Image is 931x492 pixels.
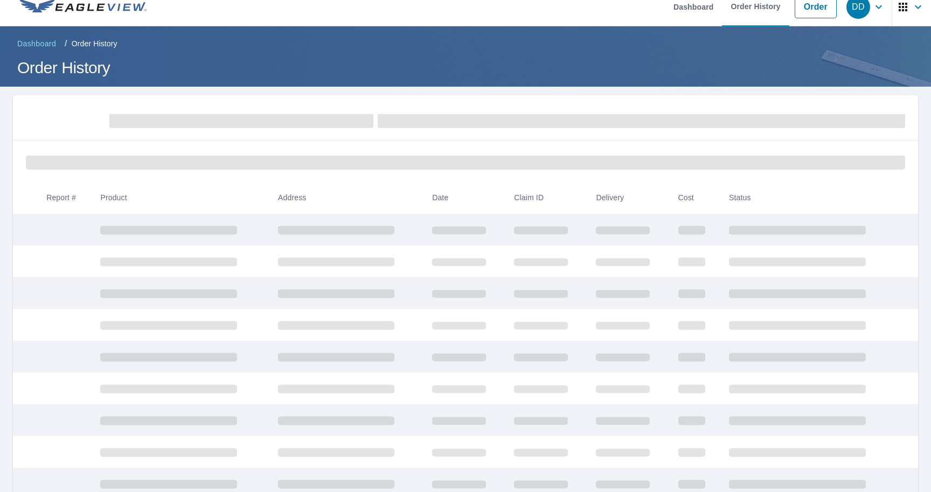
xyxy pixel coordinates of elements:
[587,182,669,214] th: Delivery
[670,182,721,214] th: Cost
[65,37,67,50] li: /
[505,182,587,214] th: Claim ID
[269,182,423,214] th: Address
[720,182,898,214] th: Status
[13,35,60,52] a: Dashboard
[38,182,92,214] th: Report #
[92,182,269,214] th: Product
[13,35,918,52] nav: breadcrumb
[72,38,117,49] p: Order History
[423,182,505,214] th: Date
[17,38,56,49] span: Dashboard
[13,57,918,79] h1: Order History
